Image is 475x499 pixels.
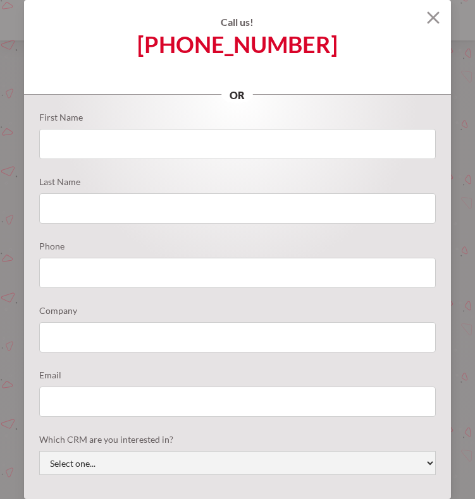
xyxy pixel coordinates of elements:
[39,239,436,254] label: Phone
[39,110,436,125] label: First Name
[137,37,338,52] a: [PHONE_NUMBER]
[24,15,452,29] h4: Call us!
[39,368,436,383] label: Email
[221,88,253,103] p: or
[39,432,436,447] label: Which CRM are you interested in?
[39,174,436,189] label: Last Name
[39,303,436,318] label: Company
